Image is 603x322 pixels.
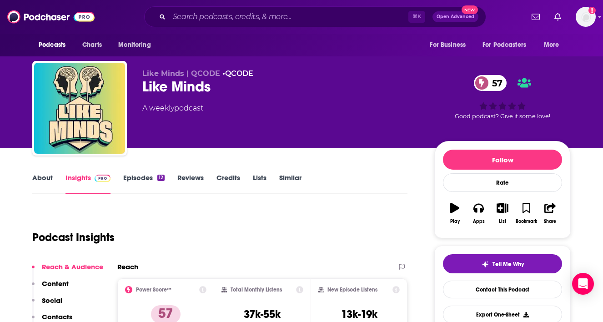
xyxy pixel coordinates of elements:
[572,273,594,295] div: Open Intercom Messenger
[42,279,69,288] p: Content
[437,15,474,19] span: Open Advanced
[514,197,538,230] button: Bookmark
[588,7,596,14] svg: Add a profile image
[117,262,138,271] h2: Reach
[32,173,53,194] a: About
[142,103,203,114] div: A weekly podcast
[32,262,103,279] button: Reach & Audience
[443,197,467,230] button: Play
[123,173,165,194] a: Episodes12
[327,287,377,293] h2: New Episode Listens
[177,173,204,194] a: Reviews
[39,39,65,51] span: Podcasts
[443,254,562,273] button: tell me why sparkleTell Me Why
[144,6,486,27] div: Search podcasts, credits, & more...
[169,10,408,24] input: Search podcasts, credits, & more...
[482,39,526,51] span: For Podcasters
[34,63,125,154] img: Like Minds
[538,197,562,230] button: Share
[443,281,562,298] a: Contact This Podcast
[65,173,111,194] a: InsightsPodchaser Pro
[32,296,62,313] button: Social
[216,173,240,194] a: Credits
[576,7,596,27] button: Show profile menu
[538,36,571,54] button: open menu
[462,5,478,14] span: New
[32,279,69,296] button: Content
[473,219,485,224] div: Apps
[142,69,220,78] span: Like Minds | QCODE
[76,36,107,54] a: Charts
[450,219,460,224] div: Play
[423,36,477,54] button: open menu
[544,219,556,224] div: Share
[7,8,95,25] img: Podchaser - Follow, Share and Rate Podcasts
[32,36,77,54] button: open menu
[528,9,543,25] a: Show notifications dropdown
[42,296,62,305] p: Social
[32,231,115,244] h1: Podcast Insights
[82,39,102,51] span: Charts
[432,11,478,22] button: Open AdvancedNew
[112,36,162,54] button: open menu
[477,36,539,54] button: open menu
[408,11,425,23] span: ⌘ K
[42,312,72,321] p: Contacts
[551,9,565,25] a: Show notifications dropdown
[467,197,490,230] button: Apps
[499,219,506,224] div: List
[136,287,171,293] h2: Power Score™
[279,173,301,194] a: Similar
[492,261,524,268] span: Tell Me Why
[244,307,281,321] h3: 37k-55k
[455,113,550,120] span: Good podcast? Give it some love!
[474,75,507,91] a: 57
[482,261,489,268] img: tell me why sparkle
[491,197,514,230] button: List
[42,262,103,271] p: Reach & Audience
[443,173,562,192] div: Rate
[225,69,253,78] a: QCODE
[341,307,377,321] h3: 13k-19k
[430,39,466,51] span: For Business
[576,7,596,27] img: User Profile
[231,287,282,293] h2: Total Monthly Listens
[253,173,266,194] a: Lists
[576,7,596,27] span: Logged in as jackiemayer
[222,69,253,78] span: •
[483,75,507,91] span: 57
[516,219,537,224] div: Bookmark
[118,39,151,51] span: Monitoring
[544,39,559,51] span: More
[157,175,165,181] div: 12
[443,150,562,170] button: Follow
[434,69,571,126] div: 57Good podcast? Give it some love!
[95,175,111,182] img: Podchaser Pro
